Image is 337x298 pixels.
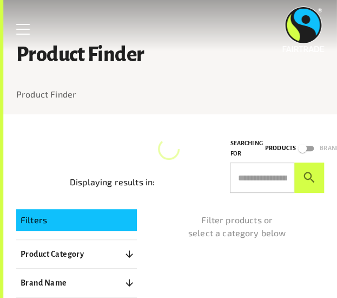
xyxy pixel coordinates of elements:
[16,44,324,66] h1: Product Finder
[10,16,37,43] a: Toggle Menu
[16,88,324,101] nav: breadcrumb
[21,213,133,226] p: Filters
[70,176,155,189] p: Displaying results in:
[150,213,324,239] p: Filter products or select a category below
[230,138,262,158] p: Searching for
[16,244,137,264] button: Product Category
[16,273,137,293] button: Brand Name
[282,7,324,52] img: Fairtrade Australia New Zealand logo
[265,143,296,153] p: Products
[16,89,76,99] a: Product Finder
[21,276,67,289] p: Brand Name
[21,248,84,261] p: Product Category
